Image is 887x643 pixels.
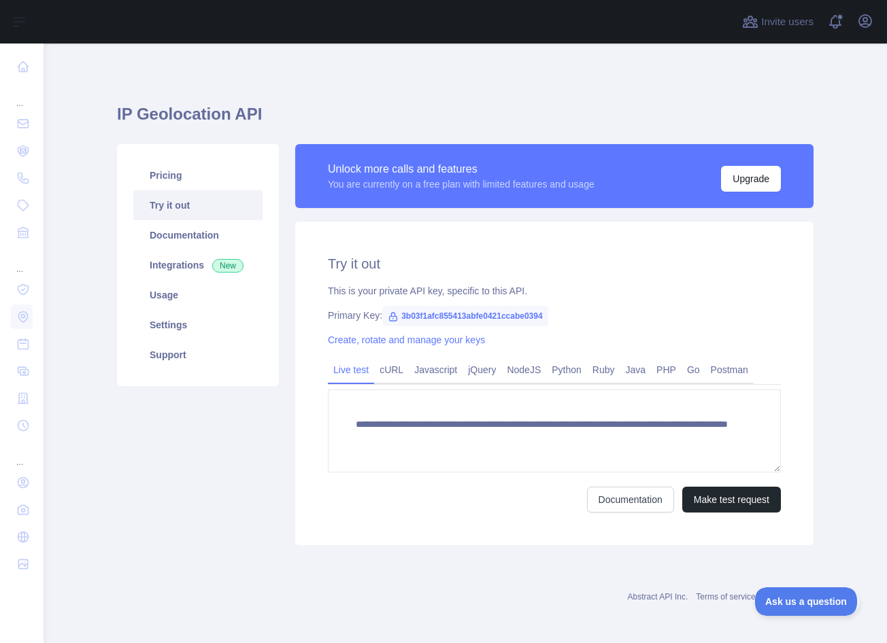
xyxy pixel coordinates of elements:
a: Create, rotate and manage your keys [328,334,485,345]
a: Live test [328,359,374,381]
a: Ruby [587,359,620,381]
a: Documentation [133,220,263,250]
h2: Try it out [328,254,781,273]
a: Abstract API Inc. [628,592,688,602]
div: ... [11,247,33,275]
a: Try it out [133,190,263,220]
div: You are currently on a free plan with limited features and usage [328,177,595,191]
a: Support [133,340,263,370]
div: This is your private API key, specific to this API. [328,284,781,298]
a: Postman [705,359,754,381]
span: New [212,259,244,273]
div: ... [11,440,33,468]
a: Javascript [409,359,463,381]
a: Pricing [133,160,263,190]
a: Python [546,359,587,381]
button: Invite users [739,11,816,33]
a: Java [620,359,652,381]
a: PHP [651,359,682,381]
iframe: Toggle Customer Support [755,587,860,616]
span: Invite users [761,14,814,30]
div: Primary Key: [328,309,781,322]
div: Unlock more calls and features [328,161,595,177]
button: Make test request [682,487,781,512]
button: Upgrade [721,166,781,192]
a: cURL [374,359,409,381]
div: ... [11,82,33,109]
a: NodeJS [501,359,546,381]
h1: IP Geolocation API [117,103,814,136]
a: Usage [133,280,263,310]
a: Documentation [587,487,674,512]
a: Go [682,359,705,381]
a: Settings [133,310,263,340]
span: 3b03f1afc855413abfe0421ccabe0394 [382,306,548,326]
a: jQuery [463,359,501,381]
a: Integrations New [133,250,263,280]
a: Terms of service [696,592,755,602]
